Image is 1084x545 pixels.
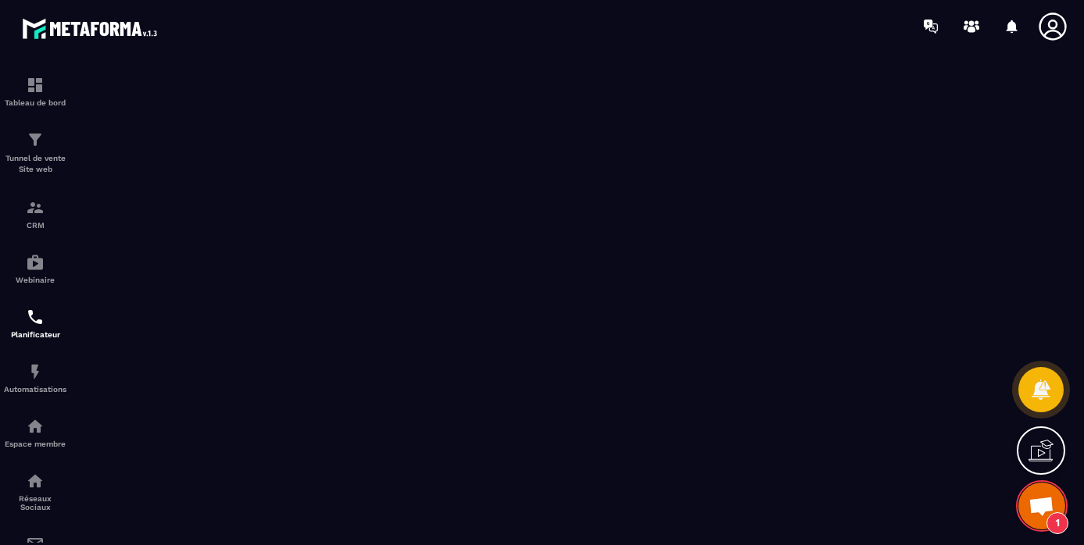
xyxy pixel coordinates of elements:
[26,308,45,326] img: scheduler
[26,130,45,149] img: formation
[26,417,45,436] img: automations
[4,351,66,405] a: automationsautomationsAutomatisations
[4,460,66,523] a: social-networksocial-networkRéseaux Sociaux
[4,241,66,296] a: automationsautomationsWebinaire
[4,405,66,460] a: automationsautomationsEspace membre
[26,362,45,381] img: automations
[1046,512,1068,534] span: 1
[4,296,66,351] a: schedulerschedulerPlanificateur
[26,472,45,490] img: social-network
[4,440,66,448] p: Espace membre
[1018,483,1065,529] div: Ouvrir le chat
[4,187,66,241] a: formationformationCRM
[4,98,66,107] p: Tableau de bord
[4,221,66,230] p: CRM
[4,64,66,119] a: formationformationTableau de bord
[4,494,66,511] p: Réseaux Sociaux
[26,253,45,272] img: automations
[26,198,45,217] img: formation
[22,14,163,43] img: logo
[4,119,66,187] a: formationformationTunnel de vente Site web
[4,153,66,175] p: Tunnel de vente Site web
[26,76,45,94] img: formation
[4,330,66,339] p: Planificateur
[4,276,66,284] p: Webinaire
[4,385,66,394] p: Automatisations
